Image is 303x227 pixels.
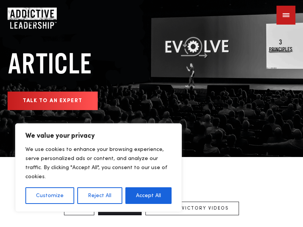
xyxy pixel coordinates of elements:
button: Customize [25,187,74,204]
button: Accept All [125,187,172,204]
a: Home [8,8,53,23]
a: Say 'No' Victory Videos [145,202,239,215]
a: Talk to an expert [8,92,98,110]
div: We value your privacy [15,123,182,212]
p: FILTER BY TYPE [8,187,295,194]
button: Reject All [77,187,122,204]
h1: Article [8,47,295,80]
p: We use cookies to enhance your browsing experience, serve personalized ads or content, and analyz... [25,145,172,181]
p: We value your privacy [25,131,172,140]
